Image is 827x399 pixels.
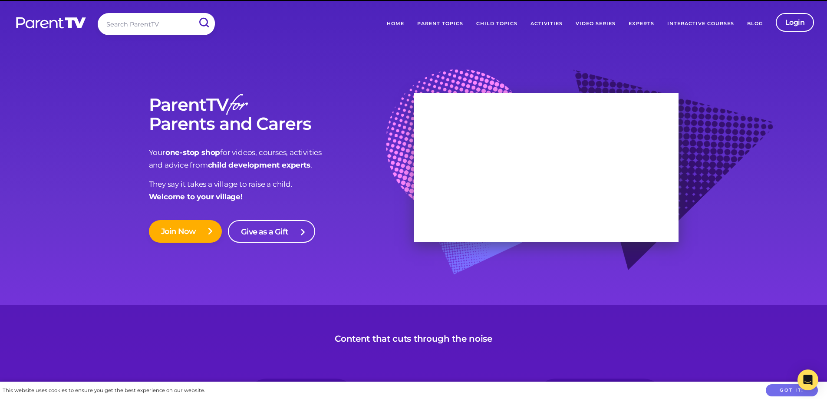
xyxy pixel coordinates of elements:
strong: one-stop shop [165,148,220,157]
a: Give as a Gift [228,220,315,243]
a: Join Now [149,220,222,243]
a: Child Topics [470,13,524,35]
a: Login [776,13,814,32]
a: Activities [524,13,569,35]
h1: ParentTV Parents and Carers [149,95,414,133]
a: Video Series [569,13,622,35]
a: Parent Topics [411,13,470,35]
a: Interactive Courses [661,13,741,35]
p: Your for videos, courses, activities and advice from . [149,146,414,171]
input: Search ParentTV [98,13,215,35]
h3: Content that cuts through the noise [335,333,492,344]
p: They say it takes a village to raise a child. [149,178,414,203]
button: Got it! [766,384,818,397]
div: This website uses cookies to ensure you get the best experience on our website. [3,386,205,395]
a: Blog [741,13,769,35]
strong: Welcome to your village! [149,192,243,201]
div: Open Intercom Messenger [797,369,818,390]
input: Submit [192,13,215,33]
em: for [228,88,246,125]
a: Experts [622,13,661,35]
img: bg-graphic.baf108b.png [386,69,777,296]
a: Home [380,13,411,35]
img: parenttv-logo-white.4c85aaf.svg [15,16,87,29]
strong: child development experts [208,161,310,169]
